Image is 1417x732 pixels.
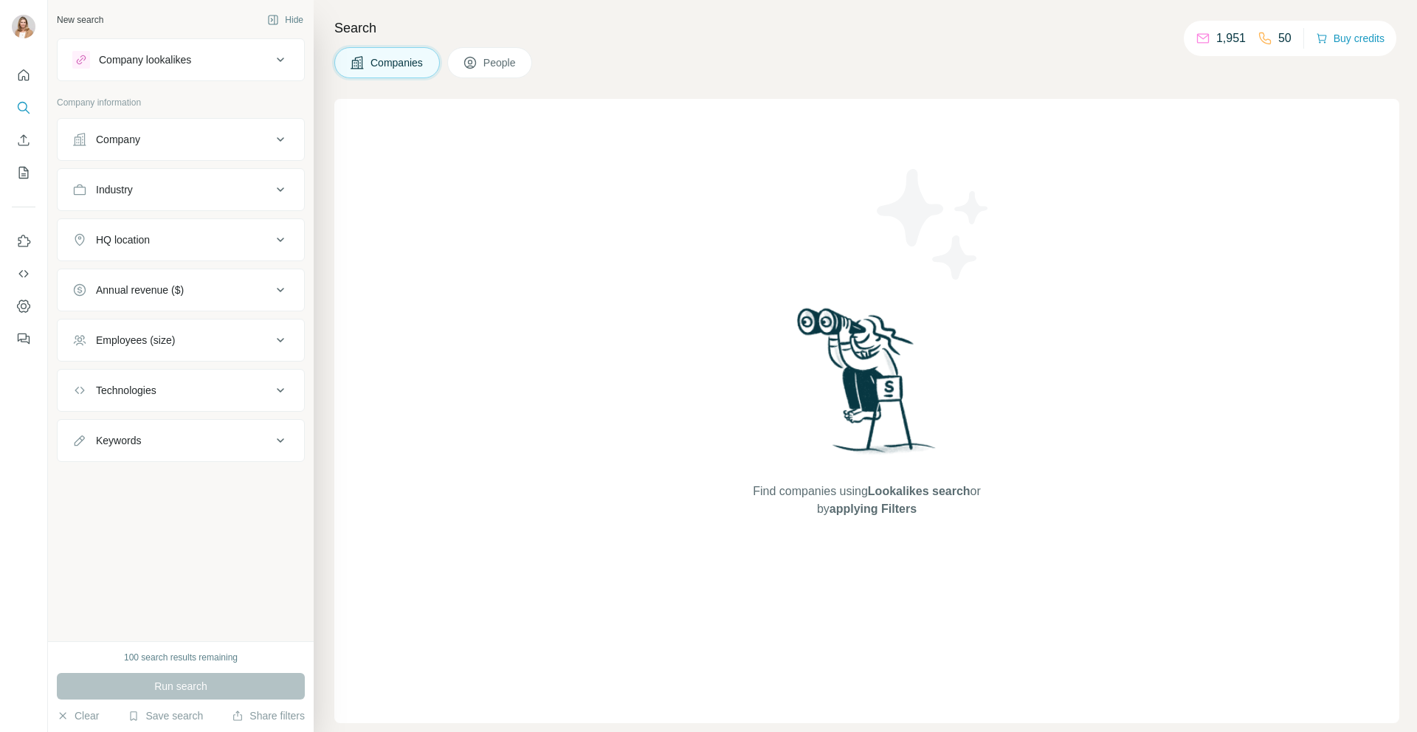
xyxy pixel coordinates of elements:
button: Annual revenue ($) [58,272,304,308]
img: Avatar [12,15,35,38]
button: Buy credits [1316,28,1385,49]
p: 1,951 [1216,30,1246,47]
button: HQ location [58,222,304,258]
div: Keywords [96,433,141,448]
div: New search [57,13,103,27]
button: Keywords [58,423,304,458]
button: Share filters [232,708,305,723]
div: 100 search results remaining [124,651,238,664]
img: Surfe Illustration - Stars [867,158,1000,291]
button: Employees (size) [58,322,304,358]
img: Surfe Illustration - Woman searching with binoculars [790,304,944,469]
div: Company lookalikes [99,52,191,67]
div: HQ location [96,232,150,247]
span: applying Filters [830,503,917,515]
div: Employees (size) [96,333,175,348]
button: Quick start [12,62,35,89]
button: Industry [58,172,304,207]
button: Use Surfe on LinkedIn [12,228,35,255]
h4: Search [334,18,1399,38]
button: Hide [257,9,314,31]
p: Company information [57,96,305,109]
span: People [483,55,517,70]
div: Technologies [96,383,156,398]
div: Company [96,132,140,147]
button: Search [12,94,35,121]
button: Save search [128,708,203,723]
button: Dashboard [12,293,35,320]
button: Enrich CSV [12,127,35,153]
p: 50 [1278,30,1292,47]
div: Annual revenue ($) [96,283,184,297]
button: Technologies [58,373,304,408]
button: My lists [12,159,35,186]
button: Company [58,122,304,157]
button: Company lookalikes [58,42,304,77]
button: Feedback [12,325,35,352]
span: Lookalikes search [868,485,970,497]
div: Industry [96,182,133,197]
span: Companies [370,55,424,70]
button: Clear [57,708,99,723]
span: Find companies using or by [748,483,985,518]
button: Use Surfe API [12,260,35,287]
